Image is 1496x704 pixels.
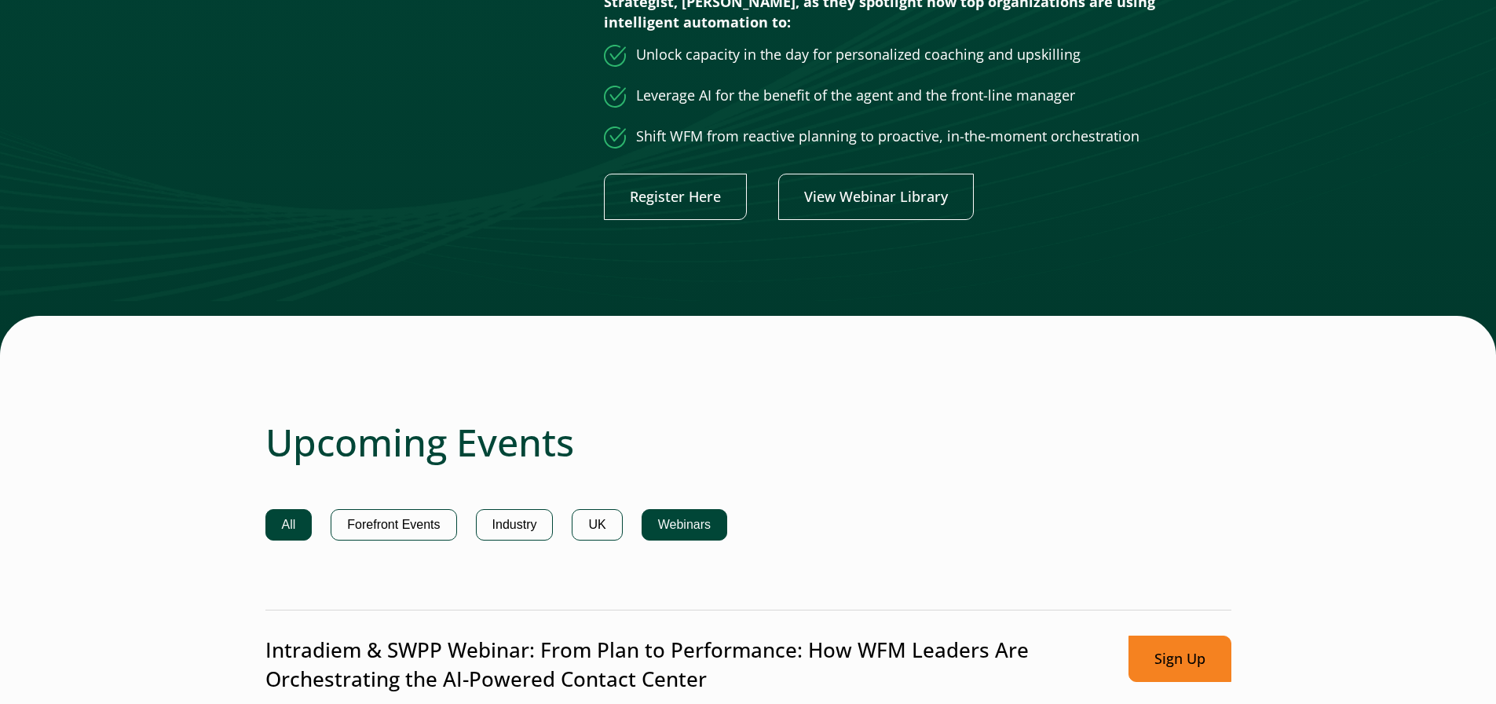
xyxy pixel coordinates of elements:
li: Shift WFM from reactive planning to proactive, in-the-moment orchestration [604,126,1231,148]
a: Link opens in a new window [1128,636,1231,682]
button: All [265,509,313,541]
a: Link opens in a new window [604,174,747,220]
a: Link opens in a new window [778,174,974,220]
h2: Upcoming Events [265,420,1231,465]
p: Intradiem & SWPP Webinar: From Plan to Performance: How WFM Leaders Are Orchestrating the AI-Powe... [265,636,1103,695]
li: Unlock capacity in the day for personalized coaching and upskilling [604,45,1231,67]
button: Industry [476,509,554,541]
button: Forefront Events [331,509,456,541]
li: Leverage AI for the benefit of the agent and the front-line manager [604,86,1231,108]
button: UK [572,509,622,541]
button: Webinars [642,509,727,541]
